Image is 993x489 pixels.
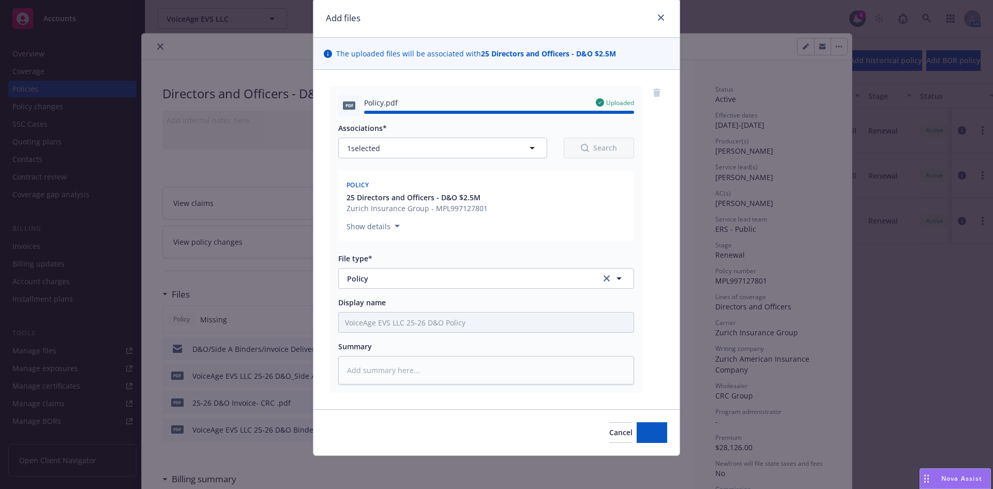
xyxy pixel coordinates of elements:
button: Add files [637,422,667,443]
span: Cancel [609,427,633,437]
span: Display name [338,298,386,307]
span: Add files [637,427,667,437]
span: Summary [338,342,372,351]
button: Nova Assist [920,468,991,489]
button: Cancel [609,422,633,443]
span: Nova Assist [941,474,982,483]
input: Add display name here... [339,313,634,332]
div: Drag to move [920,469,933,488]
